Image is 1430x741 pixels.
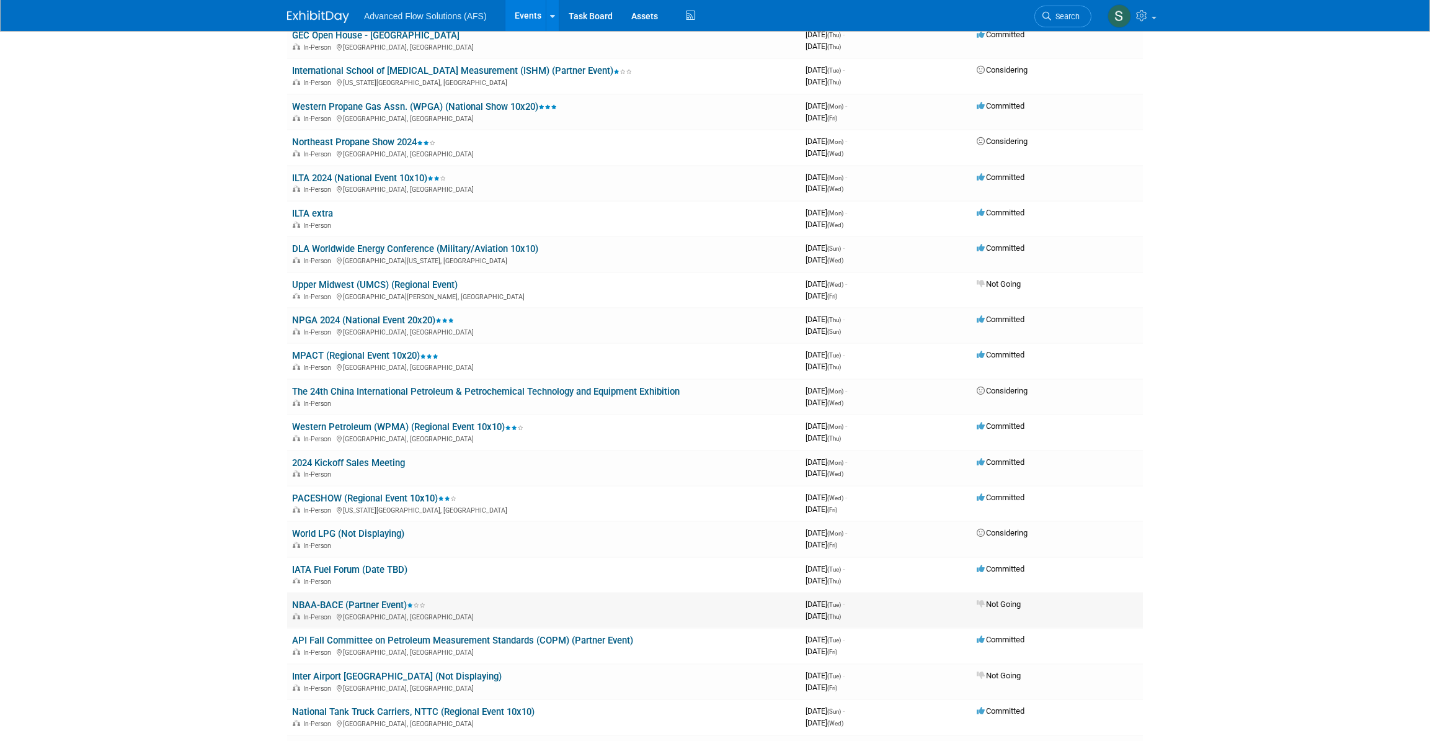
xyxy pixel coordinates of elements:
span: In-Person [303,79,335,87]
span: (Mon) [827,388,843,395]
span: (Fri) [827,685,837,691]
span: Search [1051,12,1080,21]
a: National Tank Truck Carriers, NTTC (Regional Event 10x10) [292,706,535,717]
span: (Mon) [827,210,843,217]
a: Upper Midwest (UMCS) (Regional Event) [292,279,458,290]
span: - [843,30,845,39]
span: Committed [977,564,1024,573]
a: Northeast Propane Show 2024 [292,137,435,148]
img: In-Person Event [293,364,300,370]
span: [DATE] [806,433,841,442]
span: In-Person [303,150,335,158]
span: (Wed) [827,281,843,288]
img: In-Person Event [293,400,300,406]
span: [DATE] [806,77,841,86]
span: In-Person [303,364,335,372]
a: 2024 Kickoff Sales Meeting [292,457,405,469]
span: - [845,421,847,431]
span: (Sun) [827,708,841,715]
img: In-Person Event [293,186,300,192]
span: (Wed) [827,257,843,264]
span: (Fri) [827,115,837,122]
div: [GEOGRAPHIC_DATA], [GEOGRAPHIC_DATA] [292,362,796,372]
span: (Fri) [827,293,837,300]
span: [DATE] [806,505,837,514]
span: (Fri) [827,506,837,513]
img: In-Person Event [293,328,300,335]
div: [GEOGRAPHIC_DATA][US_STATE], [GEOGRAPHIC_DATA] [292,255,796,265]
div: [GEOGRAPHIC_DATA], [GEOGRAPHIC_DATA] [292,148,796,158]
span: [DATE] [806,600,845,609]
span: - [845,137,847,146]
span: In-Person [303,613,335,621]
img: In-Person Event [293,578,300,584]
span: - [845,101,847,110]
img: In-Person Event [293,257,300,263]
span: [DATE] [806,528,847,537]
span: [DATE] [806,398,843,407]
img: In-Person Event [293,150,300,156]
div: [GEOGRAPHIC_DATA], [GEOGRAPHIC_DATA] [292,433,796,443]
span: In-Person [303,43,335,52]
span: - [845,493,847,502]
span: - [843,315,845,324]
span: (Tue) [827,566,841,573]
span: - [843,350,845,359]
span: Committed [977,706,1024,716]
span: (Thu) [827,435,841,442]
span: (Wed) [827,400,843,406]
span: - [843,564,845,573]
span: [DATE] [806,279,847,289]
img: In-Person Event [293,506,300,513]
span: (Mon) [827,459,843,466]
span: [DATE] [806,683,837,692]
span: - [845,173,847,182]
span: [DATE] [806,42,841,51]
div: [GEOGRAPHIC_DATA], [GEOGRAPHIC_DATA] [292,647,796,657]
img: In-Person Event [293,720,300,726]
span: Not Going [977,671,1021,680]
span: [DATE] [806,611,841,621]
span: (Wed) [827,720,843,727]
span: [DATE] [806,469,843,478]
a: MPACT (Regional Event 10x20) [292,350,438,361]
span: [DATE] [806,362,841,371]
span: - [843,600,845,609]
span: - [845,386,847,395]
span: [DATE] [806,671,845,680]
span: (Wed) [827,222,843,228]
a: IATA Fuel Forum (Date TBD) [292,564,407,575]
span: (Tue) [827,352,841,359]
span: [DATE] [806,647,837,656]
a: Western Propane Gas Assn. (WPGA) (National Show 10x20) [292,101,557,112]
span: Not Going [977,279,1021,289]
span: In-Person [303,400,335,408]
span: (Tue) [827,637,841,644]
div: [GEOGRAPHIC_DATA], [GEOGRAPHIC_DATA] [292,184,796,194]
span: [DATE] [806,386,847,395]
span: (Thu) [827,32,841,38]
span: (Sun) [827,245,841,252]
span: - [843,706,845,716]
span: (Sun) [827,328,841,335]
span: [DATE] [806,208,847,217]
span: [DATE] [806,493,847,502]
span: [DATE] [806,576,841,585]
a: GEC Open House - [GEOGRAPHIC_DATA] [292,30,460,41]
a: ILTA 2024 (National Event 10x10) [292,173,446,184]
span: [DATE] [806,315,845,324]
span: - [843,243,845,253]
span: [DATE] [806,184,843,193]
img: In-Person Event [293,685,300,691]
span: In-Person [303,186,335,194]
span: Considering [977,137,1028,146]
span: (Thu) [827,613,841,620]
span: In-Person [303,578,335,586]
span: - [845,279,847,289]
span: [DATE] [806,421,847,431]
span: Committed [977,493,1024,502]
span: (Wed) [827,495,843,501]
a: Western Petroleum (WPMA) (Regional Event 10x10) [292,421,523,433]
span: - [845,208,847,217]
span: In-Person [303,222,335,230]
